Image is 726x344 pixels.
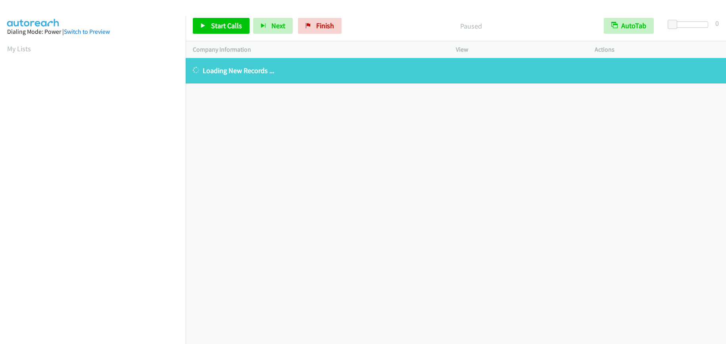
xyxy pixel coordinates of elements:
div: Dialing Mode: Power | [7,27,179,37]
span: Finish [316,21,334,30]
a: Start Calls [193,18,250,34]
div: Delay between calls (in seconds) [672,21,708,28]
button: AutoTab [604,18,654,34]
span: Start Calls [211,21,242,30]
a: Finish [298,18,342,34]
a: Switch to Preview [64,28,110,35]
p: Company Information [193,45,442,54]
p: Loading New Records ... [193,65,719,76]
p: Actions [595,45,719,54]
a: My Lists [7,44,31,53]
div: 0 [715,18,719,29]
button: Next [253,18,293,34]
p: View [456,45,580,54]
span: Next [271,21,285,30]
p: Paused [352,21,590,31]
